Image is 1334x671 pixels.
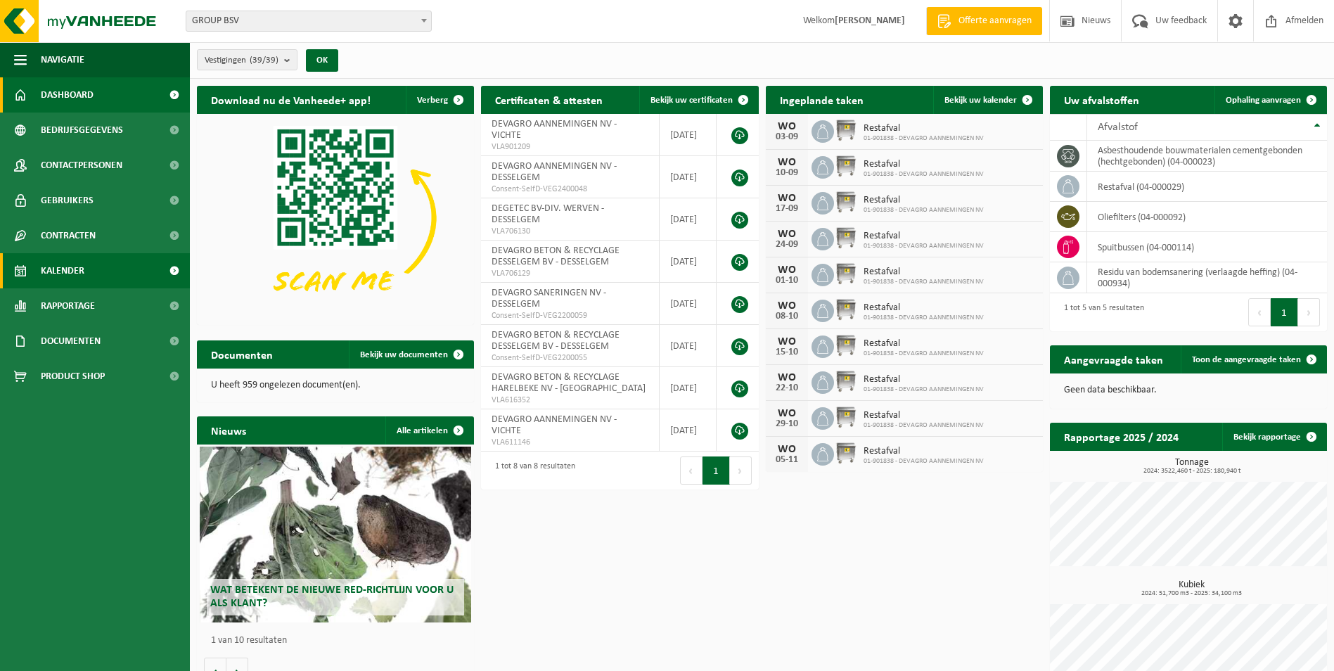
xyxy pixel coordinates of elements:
[406,86,473,114] button: Verberg
[773,168,801,178] div: 10-09
[1181,345,1326,373] a: Toon de aangevraagde taken
[417,96,448,105] span: Verberg
[210,584,454,609] span: Wat betekent de nieuwe RED-richtlijn voor u als klant?
[1057,297,1144,328] div: 1 tot 5 van 5 resultaten
[864,195,984,206] span: Restafval
[864,385,984,394] span: 01-901838 - DEVAGRO AANNEMINGEN NV
[660,114,717,156] td: [DATE]
[834,118,858,142] img: WB-1100-GAL-GY-02
[944,96,1017,105] span: Bekijk uw kalender
[773,347,801,357] div: 15-10
[773,336,801,347] div: WO
[211,381,460,390] p: U heeft 959 ongelezen document(en).
[1087,172,1327,202] td: restafval (04-000029)
[773,204,801,214] div: 17-09
[766,86,878,113] h2: Ingeplande taken
[41,183,94,218] span: Gebruikers
[1222,423,1326,451] a: Bekijk rapportage
[773,444,801,455] div: WO
[773,300,801,312] div: WO
[481,86,617,113] h2: Certificaten & attesten
[660,409,717,452] td: [DATE]
[773,132,801,142] div: 03-09
[660,325,717,367] td: [DATE]
[773,264,801,276] div: WO
[660,198,717,241] td: [DATE]
[650,96,733,105] span: Bekijk uw certificaten
[773,193,801,204] div: WO
[492,245,620,267] span: DEVAGRO BETON & RECYCLAGE DESSELGEM BV - DESSELGEM
[492,330,620,352] span: DEVAGRO BETON & RECYCLAGE DESSELGEM BV - DESSELGEM
[864,206,984,215] span: 01-901838 - DEVAGRO AANNEMINGEN NV
[41,42,84,77] span: Navigatie
[360,350,448,359] span: Bekijk uw documenten
[864,338,984,350] span: Restafval
[1087,262,1327,293] td: residu van bodemsanering (verlaagde heffing) (04-000934)
[773,229,801,240] div: WO
[835,15,905,26] strong: [PERSON_NAME]
[660,283,717,325] td: [DATE]
[492,352,648,364] span: Consent-SelfD-VEG2200055
[955,14,1035,28] span: Offerte aanvragen
[933,86,1041,114] a: Bekijk uw kalender
[492,395,648,406] span: VLA616352
[773,408,801,419] div: WO
[186,11,431,31] span: GROUP BSV
[385,416,473,445] a: Alle artikelen
[1087,141,1327,172] td: asbesthoudende bouwmaterialen cementgebonden (hechtgebonden) (04-000023)
[492,437,648,448] span: VLA611146
[197,416,260,444] h2: Nieuws
[864,123,984,134] span: Restafval
[864,314,984,322] span: 01-901838 - DEVAGRO AANNEMINGEN NV
[1057,580,1327,597] h3: Kubiek
[1057,590,1327,597] span: 2024: 51,700 m3 - 2025: 34,100 m3
[1098,122,1138,133] span: Afvalstof
[660,241,717,283] td: [DATE]
[197,86,385,113] h2: Download nu de Vanheede+ app!
[492,310,648,321] span: Consent-SelfD-VEG2200059
[864,267,984,278] span: Restafval
[834,405,858,429] img: WB-1100-GAL-GY-02
[864,350,984,358] span: 01-901838 - DEVAGRO AANNEMINGEN NV
[492,119,617,141] span: DEVAGRO AANNEMINGEN NV - VICHTE
[864,446,984,457] span: Restafval
[41,148,122,183] span: Contactpersonen
[492,268,648,279] span: VLA706129
[773,372,801,383] div: WO
[834,262,858,286] img: WB-1100-GAL-GY-02
[205,50,278,71] span: Vestigingen
[1214,86,1326,114] a: Ophaling aanvragen
[200,447,471,622] a: Wat betekent de nieuwe RED-richtlijn voor u als klant?
[703,456,730,485] button: 1
[492,226,648,237] span: VLA706130
[492,161,617,183] span: DEVAGRO AANNEMINGEN NV - DESSELGEM
[864,278,984,286] span: 01-901838 - DEVAGRO AANNEMINGEN NV
[834,154,858,178] img: WB-1100-GAL-GY-02
[864,134,984,143] span: 01-901838 - DEVAGRO AANNEMINGEN NV
[730,456,752,485] button: Next
[773,312,801,321] div: 08-10
[211,636,467,646] p: 1 van 10 resultaten
[660,156,717,198] td: [DATE]
[926,7,1042,35] a: Offerte aanvragen
[197,114,474,322] img: Download de VHEPlus App
[864,231,984,242] span: Restafval
[864,374,984,385] span: Restafval
[197,340,287,368] h2: Documenten
[773,276,801,286] div: 01-10
[834,441,858,465] img: WB-1100-GAL-GY-02
[864,457,984,466] span: 01-901838 - DEVAGRO AANNEMINGEN NV
[1226,96,1301,105] span: Ophaling aanvragen
[773,157,801,168] div: WO
[1271,298,1298,326] button: 1
[834,369,858,393] img: WB-1100-GAL-GY-02
[864,302,984,314] span: Restafval
[41,324,101,359] span: Documenten
[488,455,575,486] div: 1 tot 8 van 8 resultaten
[864,159,984,170] span: Restafval
[773,121,801,132] div: WO
[834,226,858,250] img: WB-1100-GAL-GY-02
[864,170,984,179] span: 01-901838 - DEVAGRO AANNEMINGEN NV
[306,49,338,72] button: OK
[197,49,297,70] button: Vestigingen(39/39)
